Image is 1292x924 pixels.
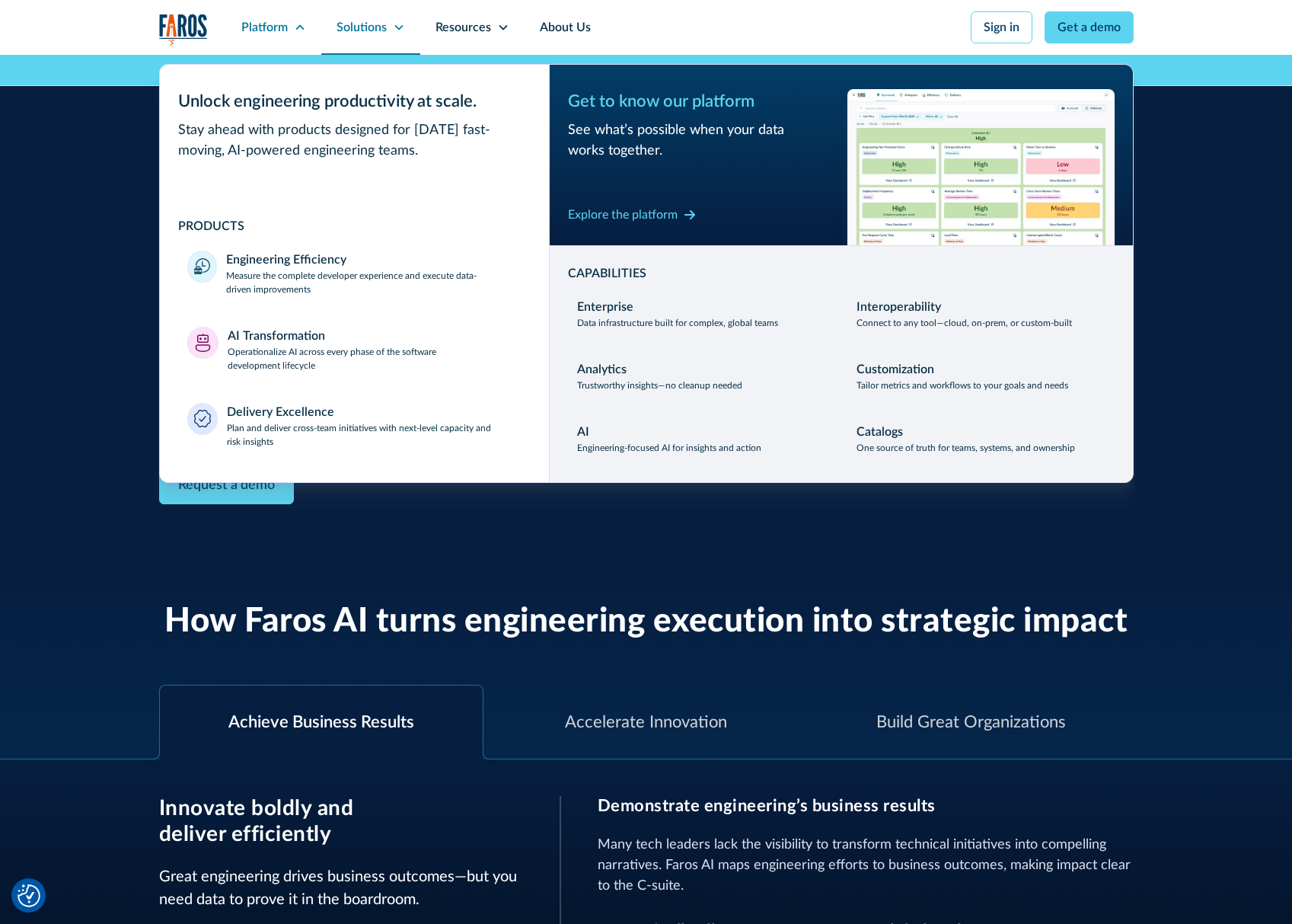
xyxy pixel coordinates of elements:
[178,241,531,305] a: Engineering EfficiencyMeasure the complete developer experience and execute data-driven improvements
[847,89,1115,245] img: Workflow productivity trends heatmap chart
[18,884,40,907] img: Revisit consent button
[568,264,1115,283] div: CAPABILITIES
[857,423,903,441] div: Catalogs
[577,298,633,316] div: Enterprise
[568,203,696,227] a: Explore the platform
[857,298,941,316] div: Interoperability
[568,206,678,224] div: Explore the platform
[598,835,1134,897] p: Many tech leaders lack the visibility to transform technical initiatives into compelling narrativ...
[337,18,387,37] div: Solutions
[435,18,491,37] div: Resources
[565,710,727,735] div: Accelerate Innovation
[241,18,288,37] div: Platform
[178,217,531,235] div: PRODUCTS
[568,351,835,401] a: AnalyticsTrustworthy insights—no cleanup needed
[178,120,531,161] div: Stay ahead with products designed for [DATE] fast-moving, AI-powered engineering teams.
[159,467,294,504] a: Contact Modal
[577,441,761,455] p: Engineering-focused AI for insights and action
[568,120,835,161] div: See what’s possible when your data works together.
[228,345,522,372] p: Operationalize AI across every phase of the software development lifecycle
[164,602,1128,642] h2: How Faros AI turns engineering execution into strategic impact
[857,360,934,379] div: Customization
[568,289,835,339] a: EnterpriseData infrastructure built for complex, global teams
[227,421,522,449] p: Plan and deliver cross-team initiatives with next-level capacity and risk insights
[598,796,1134,816] h3: Demonstrate engineering’s business results
[228,710,414,735] div: Achieve Business Results
[568,414,835,464] a: AIEngineering-focused AI for insights and action
[857,379,1068,392] p: Tailor metrics and workflows to your goals and needs
[178,89,531,114] div: Unlock engineering productivity at scale.
[159,14,208,45] a: home
[159,14,208,45] img: Logo of the analytics and reporting company Faros.
[226,269,522,296] p: Measure the complete developer experience and execute data-driven improvements
[876,710,1066,735] div: Build Great Organizations
[847,289,1115,339] a: InteroperabilityConnect to any tool—cloud, on-prem, or custom-built
[178,394,531,458] a: Delivery ExcellencePlan and deliver cross-team initiatives with next-level capacity and risk insi...
[159,55,1134,483] nav: Platform
[577,360,627,379] div: Analytics
[971,11,1032,43] a: Sign in
[577,316,778,330] p: Data infrastructure built for complex, global teams
[568,89,835,114] div: Get to know our platform
[577,379,742,392] p: Trustworthy insights—no cleanup needed
[577,423,589,441] div: AI
[847,351,1115,401] a: CustomizationTailor metrics and workflows to your goals and needs
[159,796,523,847] h3: Innovate boldly and deliver efficiently
[847,414,1115,464] a: CatalogsOne source of truth for teams, systems, and ownership
[228,327,325,345] div: AI Transformation
[18,884,40,907] button: Cookie Settings
[1045,11,1134,43] a: Get a demo
[857,316,1072,330] p: Connect to any tool—cloud, on-prem, or custom-built
[227,403,334,421] div: Delivery Excellence
[857,441,1075,455] p: One source of truth for teams, systems, and ownership
[178,318,531,382] a: AI TransformationOperationalize AI across every phase of the software development lifecycle
[226,251,346,269] div: Engineering Efficiency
